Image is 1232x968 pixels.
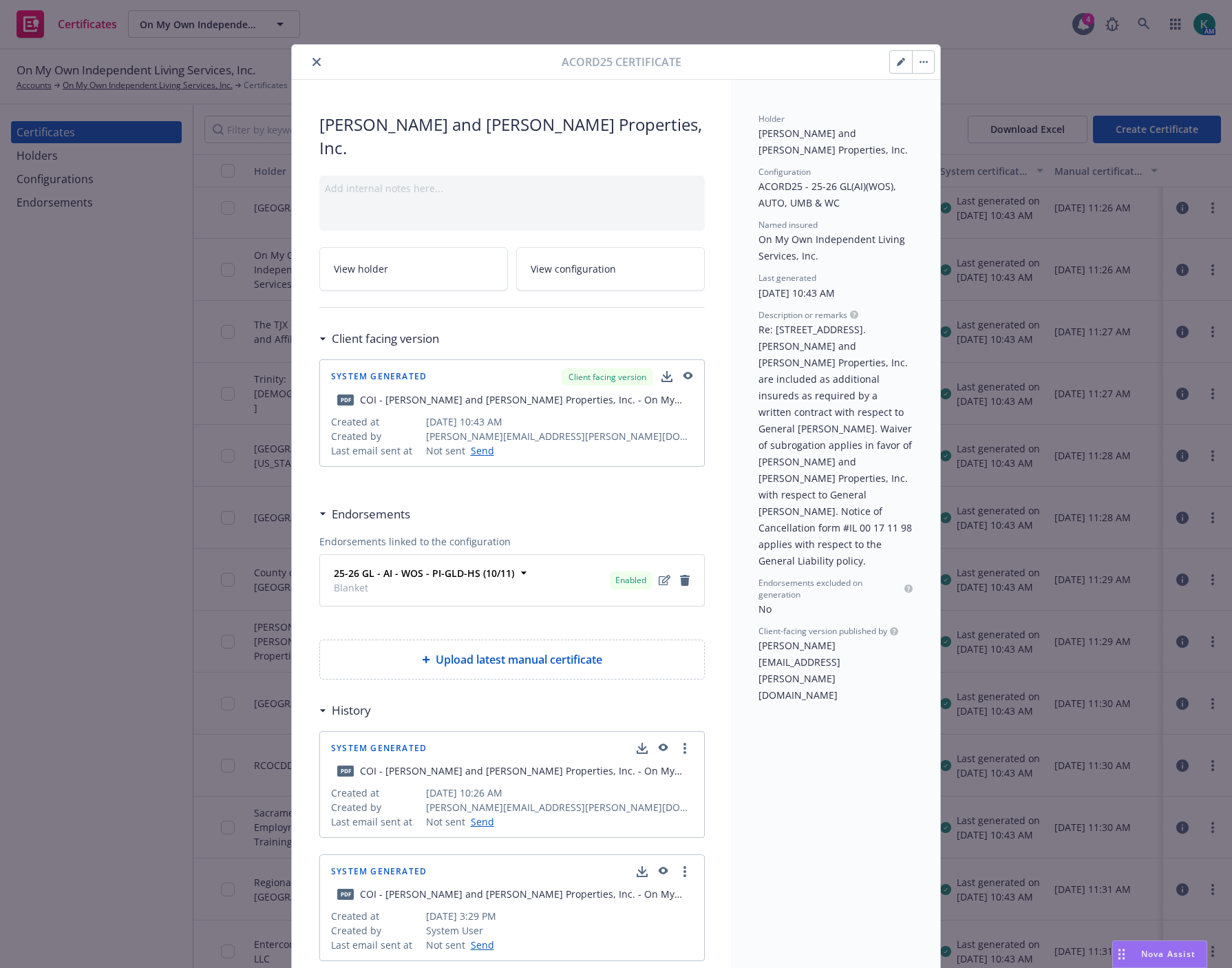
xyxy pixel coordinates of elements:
div: Client facing version [562,368,653,386]
div: Client facing version [319,330,439,348]
span: View holder [334,262,388,276]
div: COI - [PERSON_NAME] and [PERSON_NAME] Properties, Inc. - On My Own Independent Living Services, I... [360,887,693,901]
span: Acord25 Certificate [562,54,681,70]
span: Not sent [426,814,465,829]
span: pdf [337,889,354,899]
a: Send [465,938,494,952]
span: System Generated [331,372,427,381]
span: Holder [758,113,785,125]
span: Endorsements excluded on generation [758,577,902,600]
span: [PERSON_NAME][EMAIL_ADDRESS][PERSON_NAME][DOMAIN_NAME] [758,639,840,702]
span: Enabled [615,574,646,587]
span: Created by [331,429,421,443]
a: remove [677,572,693,589]
span: Last email sent at [331,814,421,829]
span: [DATE] 10:43 AM [426,414,694,429]
span: Endorsements linked to the configuration [319,534,705,549]
span: pdf [337,766,354,776]
span: Last generated [758,272,816,284]
span: [PERSON_NAME] and [PERSON_NAME] Properties, Inc. [758,127,908,156]
a: View configuration [516,247,705,291]
h3: Endorsements [332,505,410,523]
a: View holder [319,247,508,291]
h3: Client facing version [332,330,439,348]
span: Not sent [426,938,465,952]
span: Created by [331,800,421,814]
span: Created at [331,909,421,923]
div: COI - [PERSON_NAME] and [PERSON_NAME] Properties, Inc. - On My Own Independent Living Services, I... [360,764,693,778]
span: Add internal notes here... [325,182,443,195]
span: ACORD25 - 25-26 GL(AI)(WOS), AUTO, UMB & WC [758,180,899,209]
span: Client-facing version published by [758,625,887,637]
a: Send [465,814,494,829]
div: COI - [PERSON_NAME] and [PERSON_NAME] Properties, Inc. - On My Own Independent Living Services, I... [360,392,693,407]
span: [PERSON_NAME][EMAIL_ADDRESS][PERSON_NAME][DOMAIN_NAME] [426,429,694,443]
span: On My Own Independent Living Services, Inc. [758,233,908,262]
span: No [758,602,772,615]
span: View configuration [531,262,616,276]
span: Last email sent at [331,443,421,458]
span: Re: [STREET_ADDRESS]. [PERSON_NAME] and [PERSON_NAME] Properties, Inc. are included as additional... [758,323,915,567]
span: Upload latest manual certificate [436,651,602,668]
strong: 25-26 GL - AI - WOS - PI-GLD-HS (10/11) [334,567,514,580]
div: History [319,702,371,719]
span: System User [426,923,694,938]
a: edit [656,572,672,589]
span: [DATE] 10:43 AM [758,286,835,299]
span: [DATE] 10:26 AM [426,786,694,800]
span: [DATE] 3:29 PM [426,909,694,923]
div: Upload latest manual certificate [319,640,705,680]
span: Not sent [426,443,465,458]
span: Nova Assist [1141,948,1196,960]
span: pdf [337,394,354,405]
span: [PERSON_NAME][EMAIL_ADDRESS][PERSON_NAME][DOMAIN_NAME] [426,800,694,814]
a: more [677,863,693,880]
div: Endorsements [319,505,410,523]
a: Send [465,443,494,458]
span: Configuration [758,166,811,178]
h3: History [332,702,371,719]
span: System Generated [331,867,427,876]
span: Description or remarks [758,309,847,321]
span: [PERSON_NAME] and [PERSON_NAME] Properties, Inc. [319,113,705,159]
span: System Generated [331,744,427,753]
button: close [308,54,325,70]
span: Created by [331,923,421,938]
span: Named insured [758,219,818,231]
span: Created at [331,786,421,800]
div: Drag to move [1113,941,1130,967]
button: Nova Assist [1112,940,1207,968]
a: more [677,740,693,757]
span: Blanket [334,580,514,595]
span: Last email sent at [331,938,421,952]
span: Created at [331,414,421,429]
